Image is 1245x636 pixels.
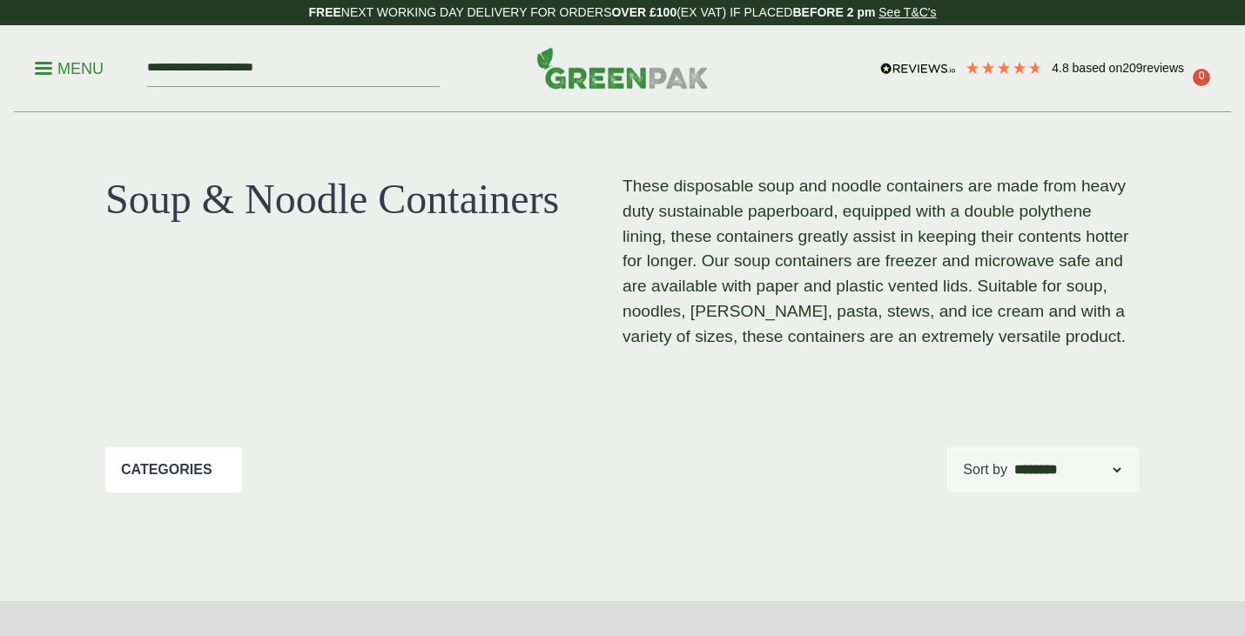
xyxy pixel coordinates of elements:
span: Based on [1073,61,1123,75]
p: Sort by [963,459,1007,480]
img: GreenPak Supplies [536,47,709,89]
strong: FREE [308,5,340,19]
strong: BEFORE 2 pm [792,5,875,19]
span: 4.8 [1052,61,1072,75]
span: 209 [1122,61,1142,75]
strong: OVER £100 [611,5,676,19]
a: Menu [35,58,104,76]
p: Menu [35,58,104,79]
p: Categories [121,459,212,480]
a: See T&C's [878,5,936,19]
span: 0 [1193,69,1210,86]
div: 4.78 Stars [965,60,1043,76]
select: Shop order [1011,459,1124,480]
img: REVIEWS.io [880,63,956,75]
p: These disposable soup and noodle containers are made from heavy duty sustainable paperboard, equi... [622,174,1140,350]
span: reviews [1143,61,1184,75]
h1: Soup & Noodle Containers [105,174,622,224]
